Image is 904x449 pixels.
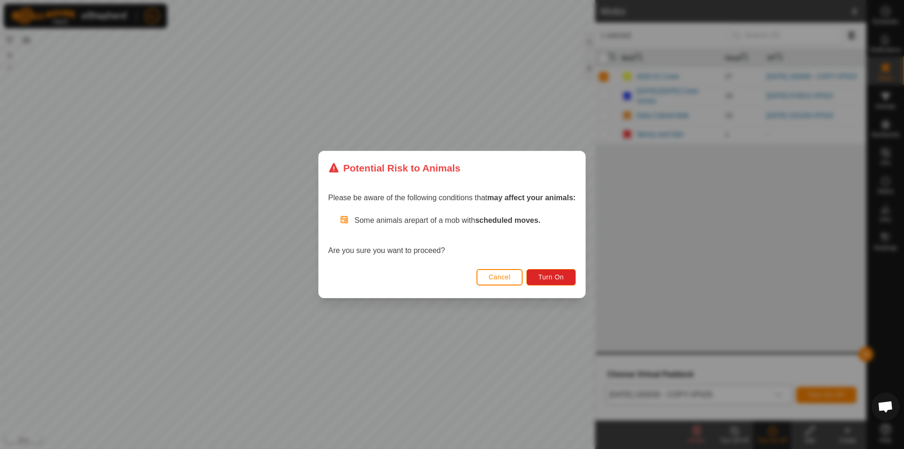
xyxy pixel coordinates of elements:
div: Potential Risk to Animals [328,161,460,175]
p: Some animals are [355,215,576,226]
span: Cancel [489,273,511,281]
button: Cancel [476,269,523,286]
span: Please be aware of the following conditions that [328,194,576,202]
span: part of a mob with [415,216,541,224]
span: Turn On [539,273,564,281]
button: Turn On [527,269,576,286]
a: Open chat [872,392,900,421]
strong: may affect your animals: [487,194,576,202]
div: Are you sure you want to proceed? [328,215,576,256]
strong: scheduled moves. [475,216,541,224]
